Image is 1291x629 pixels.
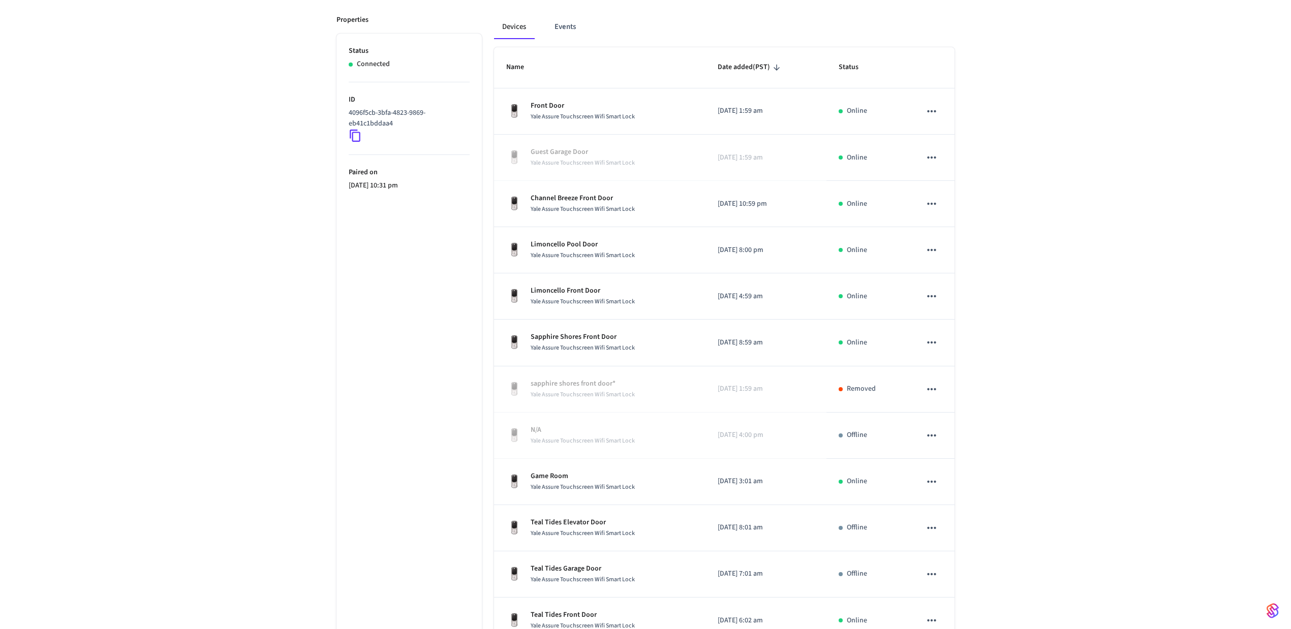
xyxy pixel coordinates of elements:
p: Teal Tides Garage Door [531,563,635,574]
p: Sapphire Shores Front Door [531,332,635,342]
p: Offline [847,430,867,441]
p: [DATE] 10:59 pm [718,199,814,209]
p: Online [847,245,867,256]
img: Yale Assure Touchscreen Wifi Smart Lock, Satin Nickel, Front [506,149,522,166]
span: Yale Assure Touchscreen Wifi Smart Lock [531,205,635,213]
p: Connected [357,59,390,70]
span: Yale Assure Touchscreen Wifi Smart Lock [531,529,635,538]
span: Yale Assure Touchscreen Wifi Smart Lock [531,390,635,399]
span: Yale Assure Touchscreen Wifi Smart Lock [531,343,635,352]
p: N/A [531,425,635,435]
span: Yale Assure Touchscreen Wifi Smart Lock [531,436,635,445]
p: Limoncello Front Door [531,286,635,296]
p: [DATE] 8:01 am [718,522,814,533]
p: ID [349,95,470,105]
p: [DATE] 7:01 am [718,569,814,579]
img: Yale Assure Touchscreen Wifi Smart Lock, Satin Nickel, Front [506,103,522,119]
p: Online [847,615,867,626]
span: Status [839,59,872,75]
img: Yale Assure Touchscreen Wifi Smart Lock, Satin Nickel, Front [506,242,522,258]
p: Online [847,152,867,163]
p: Paired on [349,167,470,178]
p: Teal Tides Front Door [531,610,635,620]
p: [DATE] 8:59 am [718,337,814,348]
p: [DATE] 3:01 am [718,476,814,487]
p: Channel Breeze Front Door [531,193,635,204]
span: Yale Assure Touchscreen Wifi Smart Lock [531,575,635,584]
p: [DATE] 8:00 pm [718,245,814,256]
div: connected account tabs [494,15,955,39]
p: 4096f5cb-3bfa-4823-9869-eb41c1bddaa4 [349,108,466,129]
img: Yale Assure Touchscreen Wifi Smart Lock, Satin Nickel, Front [506,520,522,536]
span: Name [506,59,537,75]
img: Yale Assure Touchscreen Wifi Smart Lock, Satin Nickel, Front [506,566,522,582]
span: Yale Assure Touchscreen Wifi Smart Lock [531,159,635,167]
span: Yale Assure Touchscreen Wifi Smart Lock [531,483,635,491]
span: Yale Assure Touchscreen Wifi Smart Lock [531,112,635,121]
img: Yale Assure Touchscreen Wifi Smart Lock, Satin Nickel, Front [506,474,522,490]
span: Date added(PST) [718,59,783,75]
span: Yale Assure Touchscreen Wifi Smart Lock [531,297,635,306]
p: [DATE] 4:00 pm [718,430,814,441]
p: [DATE] 1:59 am [718,384,814,394]
button: Events [546,15,584,39]
span: Yale Assure Touchscreen Wifi Smart Lock [531,251,635,260]
p: Properties [336,15,368,25]
img: Yale Assure Touchscreen Wifi Smart Lock, Satin Nickel, Front [506,288,522,304]
p: [DATE] 6:02 am [718,615,814,626]
img: Yale Assure Touchscreen Wifi Smart Lock, Satin Nickel, Front [506,334,522,351]
p: Online [847,337,867,348]
p: Removed [847,384,876,394]
p: Online [847,291,867,302]
p: Guest Garage Door [531,147,635,158]
p: Game Room [531,471,635,482]
img: Yale Assure Touchscreen Wifi Smart Lock, Satin Nickel, Front [506,427,522,444]
img: SeamLogoGradient.69752ec5.svg [1267,603,1279,619]
p: Status [349,46,470,56]
img: Yale Assure Touchscreen Wifi Smart Lock, Satin Nickel, Front [506,612,522,628]
button: Devices [494,15,534,39]
p: [DATE] 10:31 pm [349,180,470,191]
p: Offline [847,569,867,579]
p: Teal Tides Elevator Door [531,517,635,528]
p: [DATE] 1:59 am [718,152,814,163]
img: Yale Assure Touchscreen Wifi Smart Lock, Satin Nickel, Front [506,381,522,397]
p: [DATE] 4:59 am [718,291,814,302]
p: Limoncello Pool Door [531,239,635,250]
p: Online [847,106,867,116]
p: sapphire shores front door* [531,379,635,389]
p: Front Door [531,101,635,111]
p: Online [847,476,867,487]
img: Yale Assure Touchscreen Wifi Smart Lock, Satin Nickel, Front [506,196,522,212]
p: Offline [847,522,867,533]
p: [DATE] 1:59 am [718,106,814,116]
p: Online [847,199,867,209]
